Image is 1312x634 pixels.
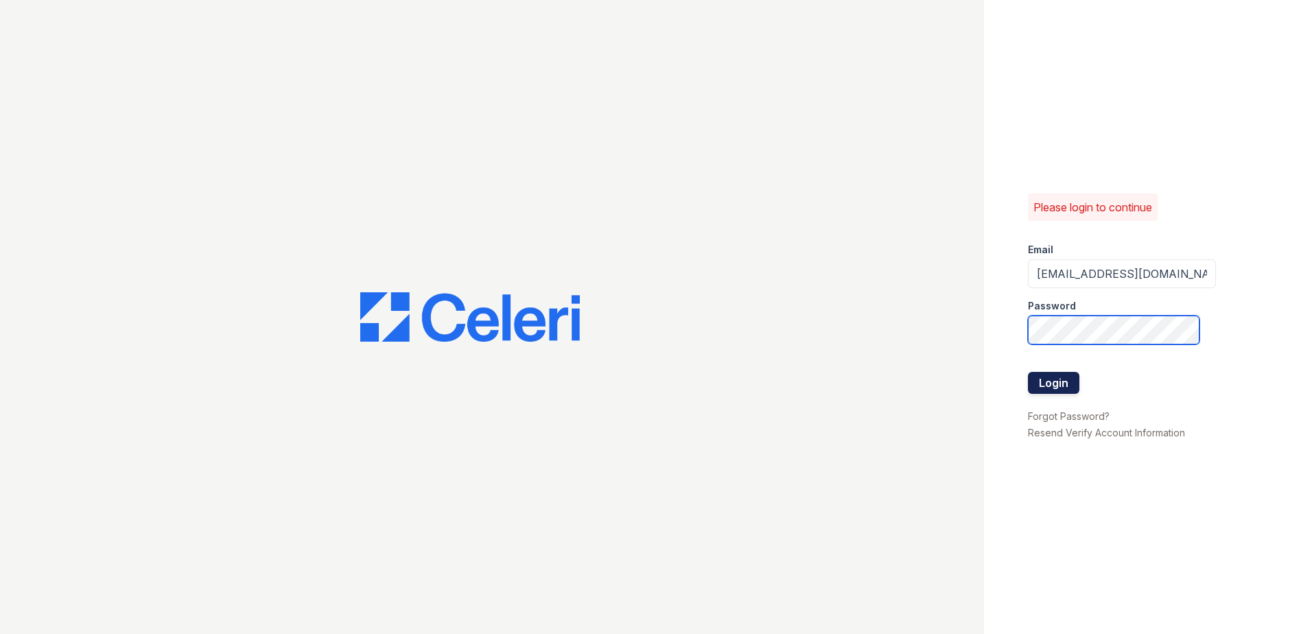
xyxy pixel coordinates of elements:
label: Password [1028,299,1076,313]
a: Forgot Password? [1028,410,1110,422]
p: Please login to continue [1033,199,1152,215]
a: Resend Verify Account Information [1028,427,1185,438]
label: Email [1028,243,1053,257]
img: CE_Logo_Blue-a8612792a0a2168367f1c8372b55b34899dd931a85d93a1a3d3e32e68fde9ad4.png [360,292,580,342]
button: Login [1028,372,1079,394]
